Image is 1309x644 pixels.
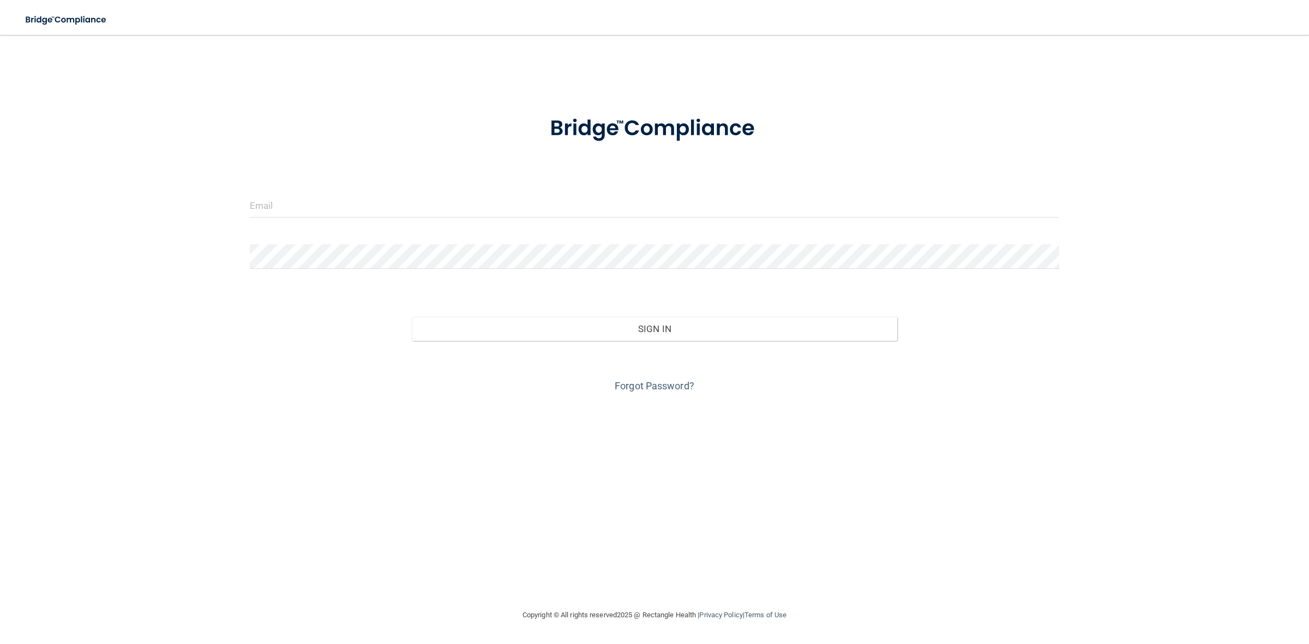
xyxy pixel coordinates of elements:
div: Copyright © All rights reserved 2025 @ Rectangle Health | | [455,598,854,633]
button: Sign In [412,317,898,341]
img: bridge_compliance_login_screen.278c3ca4.svg [527,100,782,157]
a: Forgot Password? [615,380,694,392]
a: Privacy Policy [699,611,742,619]
input: Email [250,193,1060,218]
a: Terms of Use [744,611,786,619]
img: bridge_compliance_login_screen.278c3ca4.svg [16,9,117,31]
